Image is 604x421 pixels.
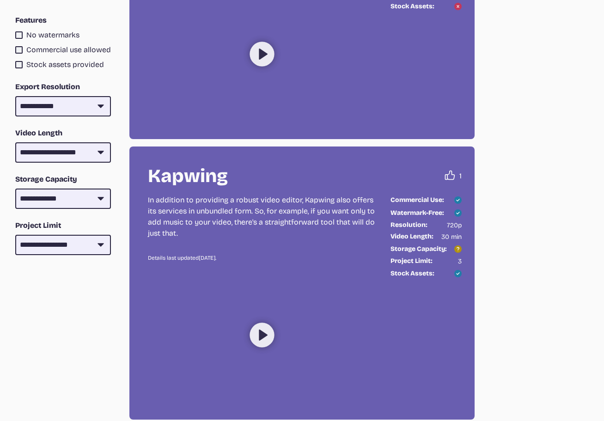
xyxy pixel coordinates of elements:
[15,31,23,39] input: No watermarks
[390,257,433,265] span: project limit :
[15,30,111,41] label: No watermarks
[390,245,447,253] span: storage capacity :
[15,128,111,139] label: Video Length
[148,165,239,187] a: Kapwing
[390,269,434,278] span: stock assets :
[15,174,111,185] label: Storage Capacity
[15,15,47,26] legend: Features
[443,165,462,187] button: 1
[15,81,111,92] label: Export Resolution
[148,195,376,239] p: In addition to providing a robust video editor, Kapwing also offers its services in unbundled for...
[15,61,23,68] input: Stock assets provided
[458,256,462,266] span: 3
[148,269,376,398] iframe: Kapwing video overview
[390,2,434,11] span: stock assets :
[390,221,427,229] span: resolution :
[148,254,376,262] p: Details last updated [DATE] .
[447,220,462,230] span: 720p
[15,44,111,55] label: Commercial use allowed
[15,46,23,54] input: Commercial use allowed
[441,232,462,242] span: 30 min
[390,209,444,217] span: watermark-free :
[459,171,462,182] span: 1
[390,196,444,204] span: commercial use :
[390,232,433,241] span: video length :
[148,165,228,187] h2: Kapwing
[15,59,111,70] label: Stock assets provided
[15,220,111,231] label: Project Limit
